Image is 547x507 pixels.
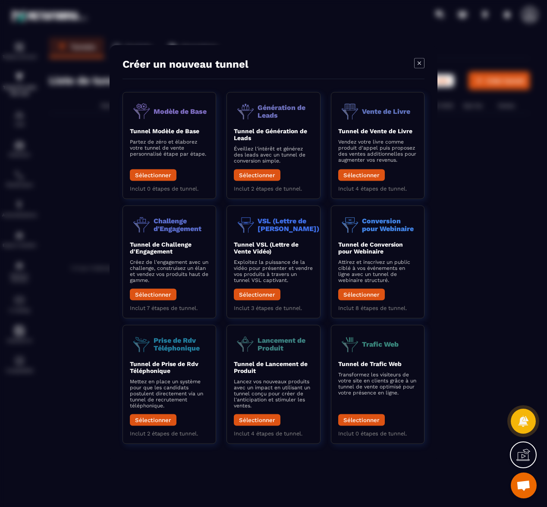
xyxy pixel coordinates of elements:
p: Inclut 0 étapes de tunnel. [130,185,209,192]
p: Inclut 2 étapes de tunnel. [130,430,209,437]
p: Inclut 4 étapes de tunnel. [338,185,417,192]
p: Inclut 0 étapes de tunnel. [338,430,417,437]
p: Inclut 2 étapes de tunnel. [234,185,313,192]
p: Créez de l'engagement avec un challenge, construisez un élan et vendez vos produits haut de gamme. [130,259,209,283]
p: Conversion pour Webinaire [362,217,417,232]
p: Lancement de Produit [258,336,313,351]
div: Ouvrir le chat [511,473,537,498]
img: funnel-objective-icon [130,332,154,356]
img: funnel-objective-icon [234,332,258,356]
p: VSL (Lettre de [PERSON_NAME]) [258,217,319,232]
button: Sélectionner [234,414,280,426]
p: Éveillez l'intérêt et générez des leads avec un tunnel de conversion simple. [234,146,313,164]
button: Sélectionner [130,414,176,426]
p: Prise de Rdv Téléphonique [154,336,209,351]
p: Exploitez la puissance de la vidéo pour présenter et vendre vos produits à travers un tunnel VSL ... [234,259,313,283]
button: Sélectionner [234,289,280,300]
b: Tunnel de Lancement de Produit [234,360,308,374]
p: Challenge d'Engagement [154,217,209,232]
p: Génération de Leads [258,103,313,119]
img: funnel-objective-icon [130,100,154,123]
button: Sélectionner [234,169,280,181]
button: Sélectionner [338,414,385,426]
p: Attirez et inscrivez un public ciblé à vos événements en ligne avec un tunnel de webinaire struct... [338,259,417,283]
p: Inclut 8 étapes de tunnel. [338,305,417,311]
img: funnel-objective-icon [130,213,154,237]
button: Sélectionner [130,169,176,181]
b: Tunnel de Trafic Web [338,360,402,367]
button: Sélectionner [338,169,385,181]
img: funnel-objective-icon [338,213,362,237]
p: Transformez les visiteurs de votre site en clients grâce à un tunnel de vente optimisé pour votre... [338,372,417,396]
b: Tunnel de Vente de Livre [338,128,412,135]
b: Tunnel de Conversion pour Webinaire [338,241,403,255]
button: Sélectionner [130,289,176,300]
img: funnel-objective-icon [234,100,258,123]
p: Vente de Livre [362,107,410,115]
img: funnel-objective-icon [338,100,362,123]
p: Vendez votre livre comme produit d'appel puis proposez des ventes additionnelles pour augmenter v... [338,139,417,163]
b: Tunnel de Prise de Rdv Téléphonique [130,360,198,374]
b: Tunnel de Génération de Leads [234,128,307,141]
b: Tunnel Modèle de Base [130,128,199,135]
h4: Créer un nouveau tunnel [123,58,248,70]
p: Inclut 7 étapes de tunnel. [130,305,209,311]
img: funnel-objective-icon [234,213,258,237]
p: Mettez en place un système pour que les candidats postulent directement via un tunnel de recrutem... [130,379,209,409]
p: Partez de zéro et élaborez votre tunnel de vente personnalisé étape par étape. [130,139,209,157]
p: Inclut 4 étapes de tunnel. [234,430,313,437]
p: Modèle de Base [154,107,207,115]
p: Lancez vos nouveaux produits avec un impact en utilisant un tunnel conçu pour créer de l'anticipa... [234,379,313,409]
p: Inclut 3 étapes de tunnel. [234,305,313,311]
b: Tunnel VSL (Lettre de Vente Vidéo) [234,241,299,255]
b: Tunnel de Challenge d'Engagement [130,241,192,255]
img: funnel-objective-icon [338,332,362,356]
button: Sélectionner [338,289,385,300]
p: Trafic Web [362,340,399,348]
